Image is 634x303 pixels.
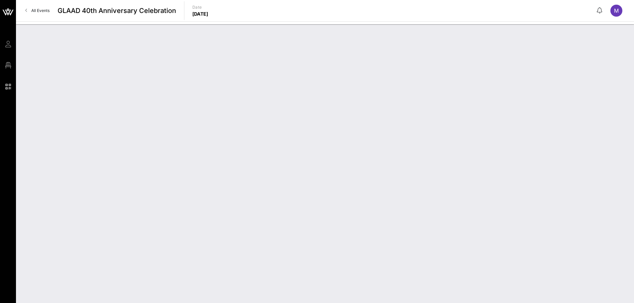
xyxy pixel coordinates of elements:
[192,11,208,17] p: [DATE]
[192,4,208,11] p: Date
[21,5,54,16] a: All Events
[614,7,619,14] span: M
[58,6,176,16] span: GLAAD 40th Anniversary Celebration
[31,8,50,13] span: All Events
[610,5,622,17] div: M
